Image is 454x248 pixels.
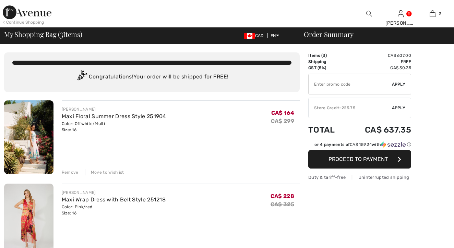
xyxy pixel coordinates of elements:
[85,169,124,175] div: Move to Wishlist
[430,10,435,18] img: My Bag
[62,189,166,196] div: [PERSON_NAME]
[392,81,406,87] span: Apply
[62,113,166,120] a: Maxi Floral Summer Dress Style 251904
[398,10,404,18] img: My Info
[4,100,53,174] img: Maxi Floral Summer Dress Style 251904
[398,10,404,17] a: Sign In
[309,105,392,111] div: Store Credit: 225.75
[346,52,411,59] td: CA$ 607.00
[346,65,411,71] td: CA$ 30.35
[62,169,79,175] div: Remove
[309,74,392,95] input: Promo code
[62,204,166,216] div: Color: Pink/red Size: 16
[381,141,406,148] img: Sezzle
[62,196,166,203] a: Maxi Wrap Dress with Belt Style 251218
[308,141,411,150] div: or 4 payments ofCA$ 159.34withSezzle Click to learn more about Sezzle
[62,121,166,133] div: Color: Offwhite/Multi Size: 16
[308,52,346,59] td: Items ( )
[3,5,51,19] img: 1ère Avenue
[271,110,294,116] span: CA$ 164
[346,59,411,65] td: Free
[271,201,294,208] s: CA$ 325
[271,33,279,38] span: EN
[271,118,294,124] s: CA$ 299
[308,65,346,71] td: GST (5%)
[314,141,411,148] div: or 4 payments of with
[75,70,89,84] img: Congratulation2.svg
[346,118,411,141] td: CA$ 637.35
[244,33,266,38] span: CAD
[385,20,417,27] div: [PERSON_NAME]
[350,142,372,147] span: CA$ 159.34
[392,105,406,111] span: Apply
[244,33,255,39] img: Canadian Dollar
[271,193,294,199] span: CA$ 228
[366,10,372,18] img: search the website
[439,11,441,17] span: 3
[308,150,411,169] button: Proceed to Payment
[3,19,44,25] div: < Continue Shopping
[308,59,346,65] td: Shipping
[60,29,63,38] span: 3
[417,10,448,18] a: 3
[12,70,291,84] div: Congratulations! Your order will be shipped for FREE!
[308,174,411,181] div: Duty & tariff-free | Uninterrupted shipping
[4,31,82,38] span: My Shopping Bag ( Items)
[323,53,325,58] span: 3
[296,31,450,38] div: Order Summary
[62,106,166,112] div: [PERSON_NAME]
[328,156,388,162] span: Proceed to Payment
[308,118,346,141] td: Total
